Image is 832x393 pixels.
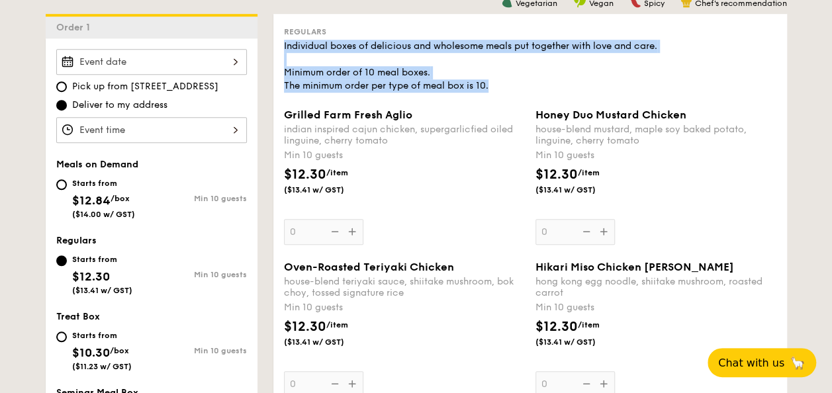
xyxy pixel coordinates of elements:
[284,185,374,195] span: ($13.41 w/ GST)
[72,286,132,295] span: ($13.41 w/ GST)
[110,346,129,355] span: /box
[718,357,784,369] span: Chat with us
[284,301,525,314] div: Min 10 guests
[56,311,100,322] span: Treat Box
[535,167,578,183] span: $12.30
[326,320,348,329] span: /item
[152,194,247,203] div: Min 10 guests
[72,178,135,189] div: Starts from
[284,27,326,36] span: Regulars
[326,168,348,177] span: /item
[284,40,776,93] div: Individual boxes of delicious and wholesome meals put together with love and care. Minimum order ...
[152,270,247,279] div: Min 10 guests
[72,269,110,284] span: $12.30
[72,254,132,265] div: Starts from
[72,99,167,112] span: Deliver to my address
[56,159,138,170] span: Meals on Demand
[72,80,218,93] span: Pick up from [STREET_ADDRESS]
[56,255,67,266] input: Starts from$12.30($13.41 w/ GST)Min 10 guests
[152,346,247,355] div: Min 10 guests
[535,124,776,146] div: house-blend mustard, maple soy baked potato, linguine, cherry tomato
[56,100,67,110] input: Deliver to my address
[72,330,132,341] div: Starts from
[535,109,686,121] span: Honey Duo Mustard Chicken
[578,320,600,329] span: /item
[535,301,776,314] div: Min 10 guests
[284,337,374,347] span: ($13.41 w/ GST)
[56,117,247,143] input: Event time
[56,179,67,190] input: Starts from$12.84/box($14.00 w/ GST)Min 10 guests
[284,261,454,273] span: Oven-Roasted Teriyaki Chicken
[56,235,97,246] span: Regulars
[56,81,67,92] input: Pick up from [STREET_ADDRESS]
[56,22,95,33] span: Order 1
[284,149,525,162] div: Min 10 guests
[535,337,625,347] span: ($13.41 w/ GST)
[284,109,412,121] span: Grilled Farm Fresh Aglio
[56,49,247,75] input: Event date
[56,331,67,342] input: Starts from$10.30/box($11.23 w/ GST)Min 10 guests
[284,276,525,298] div: house-blend teriyaki sauce, shiitake mushroom, bok choy, tossed signature rice
[535,185,625,195] span: ($13.41 w/ GST)
[72,210,135,219] span: ($14.00 w/ GST)
[708,348,816,377] button: Chat with us🦙
[578,168,600,177] span: /item
[284,167,326,183] span: $12.30
[284,124,525,146] div: indian inspired cajun chicken, supergarlicfied oiled linguine, cherry tomato
[72,345,110,360] span: $10.30
[790,355,806,371] span: 🦙
[72,193,111,208] span: $12.84
[535,319,578,335] span: $12.30
[284,319,326,335] span: $12.30
[535,261,734,273] span: Hikari Miso Chicken [PERSON_NAME]
[535,149,776,162] div: Min 10 guests
[111,194,130,203] span: /box
[535,276,776,298] div: hong kong egg noodle, shiitake mushroom, roasted carrot
[72,362,132,371] span: ($11.23 w/ GST)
